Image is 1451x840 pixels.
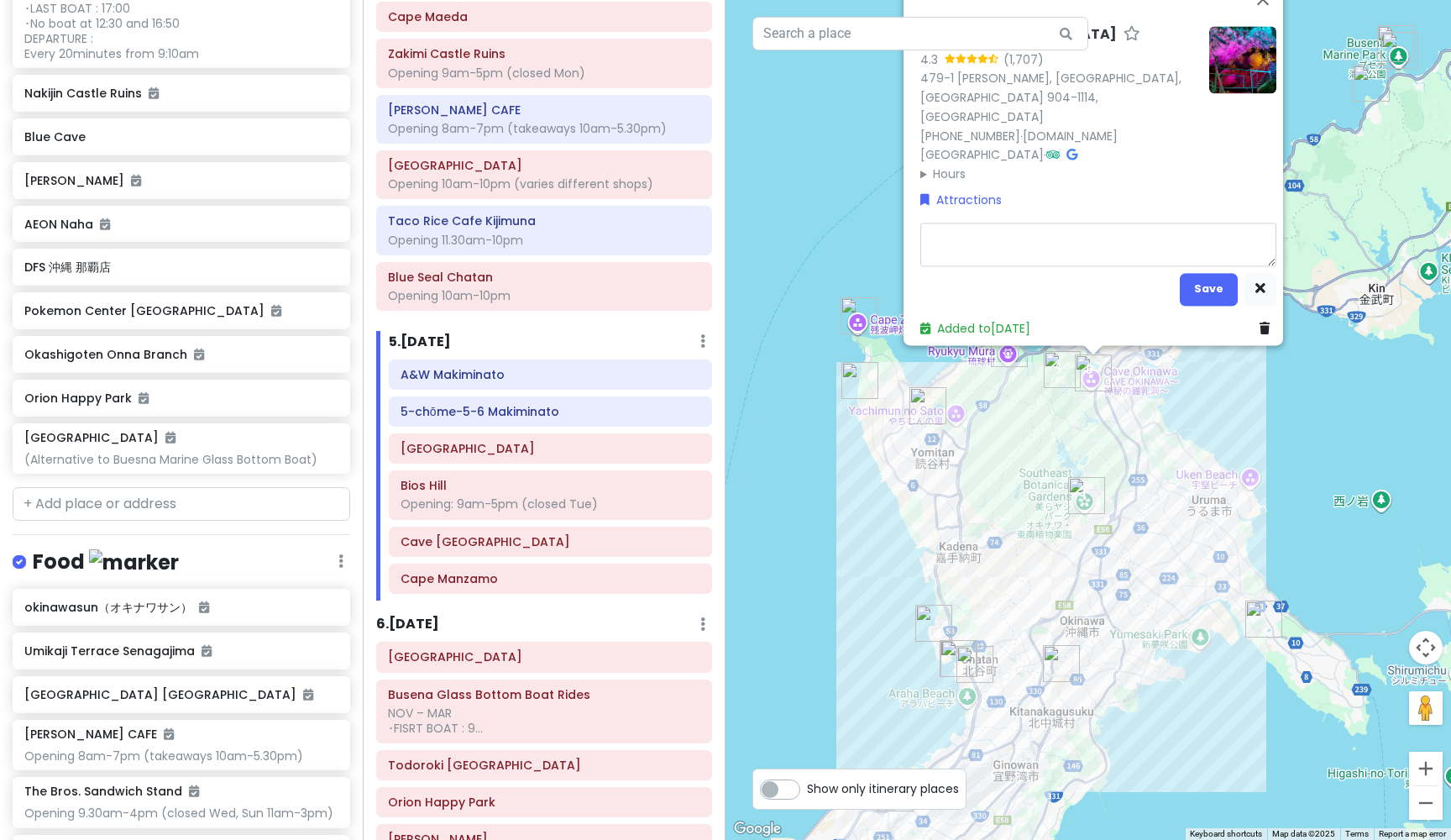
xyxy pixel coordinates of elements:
i: Added to itinerary [164,728,174,740]
a: Report a map error [1379,829,1446,838]
i: Added to itinerary [271,305,281,317]
div: Zakimi Castle Ruins [909,387,946,424]
div: Southeast Botanical Gardens [1068,477,1105,514]
input: + Add place or address [13,487,350,521]
h6: Blue Cave [24,129,338,144]
i: Added to itinerary [131,175,141,186]
img: Picture of the place [1209,26,1276,93]
h6: Taco Rice Cafe Kijimuna [388,213,700,228]
i: Added to itinerary [149,87,159,99]
div: Taco Rice Cafe Kijimuna [940,640,977,677]
h6: BANTA CAFE [388,102,700,118]
a: Terms [1345,829,1369,838]
div: Blue Seal Chatan [956,646,993,683]
div: Opening 10am-10pm (varies different shops) [388,176,700,192]
h6: 6 . [DATE] [376,616,439,633]
div: Bios Hill [1044,351,1081,388]
div: Opening: 9am-5pm (closed Tue) [401,496,700,512]
h6: Nakijin Castle Ruins [24,86,338,101]
i: Tripadvisor [1046,150,1060,161]
h6: Southeast Botanical Gardens [401,441,700,456]
h6: Cape Maeda [388,9,700,24]
div: Halekulani Okinawa [1353,65,1390,102]
div: 4.3 [920,50,945,69]
div: BANTA CAFE [841,362,878,399]
a: Star place [1124,26,1140,44]
i: Added to itinerary [165,432,175,444]
h6: The Bros. Sandwich Stand [24,784,199,799]
i: Added to itinerary [139,392,149,404]
a: [PHONE_NUMBER] [920,128,1020,144]
h6: Orion Happy Park [24,391,338,406]
h6: Okashigoten Onna Branch [24,347,338,362]
h6: Cave Okinawa [401,534,700,549]
h6: Todoroki Waterfall Park [388,758,700,773]
div: Opening 8am-7pm (takeaways 10am-5.30pm) [388,121,700,136]
h6: Zakimi Castle Ruins [388,46,700,61]
h6: [PERSON_NAME] CAFE [24,727,174,742]
div: (Alternative to Buesna Marine Glass Bottom Boat) [24,452,338,467]
input: Search a place [752,17,1088,50]
h6: Busena Glass Bottom Boat Rides [388,687,700,702]
i: Added to itinerary [303,689,313,701]
img: marker [89,549,179,575]
h6: Bios Hill [401,478,700,493]
button: Keyboard shortcuts [1190,828,1262,840]
div: Cape Zanpa [841,297,877,334]
div: Busena Marine Park [1381,32,1418,69]
i: Added to itinerary [199,601,209,613]
img: Google [730,818,785,840]
h6: DFS 沖縄 那覇店 [24,260,338,275]
h6: American Village [388,158,700,173]
i: Added to itinerary [194,349,204,360]
div: Ryukyu Mura [991,330,1028,367]
h6: Busena Marine Park [388,649,700,664]
div: Cave Okinawa [1075,354,1112,391]
h4: Food [33,549,179,576]
a: Open this area in Google Maps (opens a new window) [730,818,785,840]
h6: Orion Happy Park [388,795,700,810]
div: Katsuren Castle Ruins [1245,601,1282,638]
a: 479-1 [PERSON_NAME], [GEOGRAPHIC_DATA], [GEOGRAPHIC_DATA] 904-1114, [GEOGRAPHIC_DATA] [920,71,1181,126]
a: Added to[DATE] [920,321,1030,338]
div: Opening 8am-7pm (takeaways 10am-5.30pm) [24,748,338,764]
h6: Umikaji Terrace Senagajima [24,643,338,659]
span: Map data ©2025 [1272,829,1335,838]
button: Save [1180,273,1238,306]
h6: [GEOGRAPHIC_DATA] [GEOGRAPHIC_DATA] [24,687,338,702]
h6: [PERSON_NAME] [24,173,338,188]
button: Zoom in [1409,752,1443,785]
h6: 5 . [DATE] [389,333,451,351]
i: Added to itinerary [189,785,199,797]
button: Drag Pegman onto the map to open Street View [1409,691,1443,725]
span: Show only itinerary places [807,780,959,798]
div: (1,707) [1003,50,1044,69]
a: Delete place [1260,320,1276,339]
h6: Cape Manzamo [401,571,700,586]
h6: AEON Naha [24,217,338,232]
a: Attractions [920,191,1002,209]
h6: okinawasun（オキナワサン） [24,600,338,615]
div: American Village [940,640,977,677]
div: NOV – MAR ･FISRT BOAT : 9... [388,706,700,736]
div: Busena Glass Bottom Boat Rides [1377,25,1414,62]
i: Added to itinerary [202,645,212,657]
div: · · [920,26,1196,184]
h6: A&W Makiminato [401,367,700,382]
summary: Hours [920,165,1196,184]
i: Google Maps [1066,150,1077,161]
h6: Pokemon Center [GEOGRAPHIC_DATA] [24,303,338,318]
div: Opening 9am-5pm (closed Mon) [388,66,700,81]
div: Miyagi Coast [915,605,952,642]
h6: [GEOGRAPHIC_DATA] [24,430,175,445]
div: Opening 11.30am-10pm [388,233,700,248]
h6: Blue Seal Chatan [388,270,700,285]
button: Map camera controls [1409,631,1443,664]
i: Added to itinerary [100,218,110,230]
div: Pokemon Center Okinawa [1043,645,1080,682]
h6: 5-chōme-5-6 Makiminato [401,404,700,419]
div: Opening 10am-10pm [388,288,700,303]
div: Opening 9.30am-4pm (closed Wed, Sun 11am-3pm) [24,806,338,821]
button: Zoom out [1409,786,1443,820]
